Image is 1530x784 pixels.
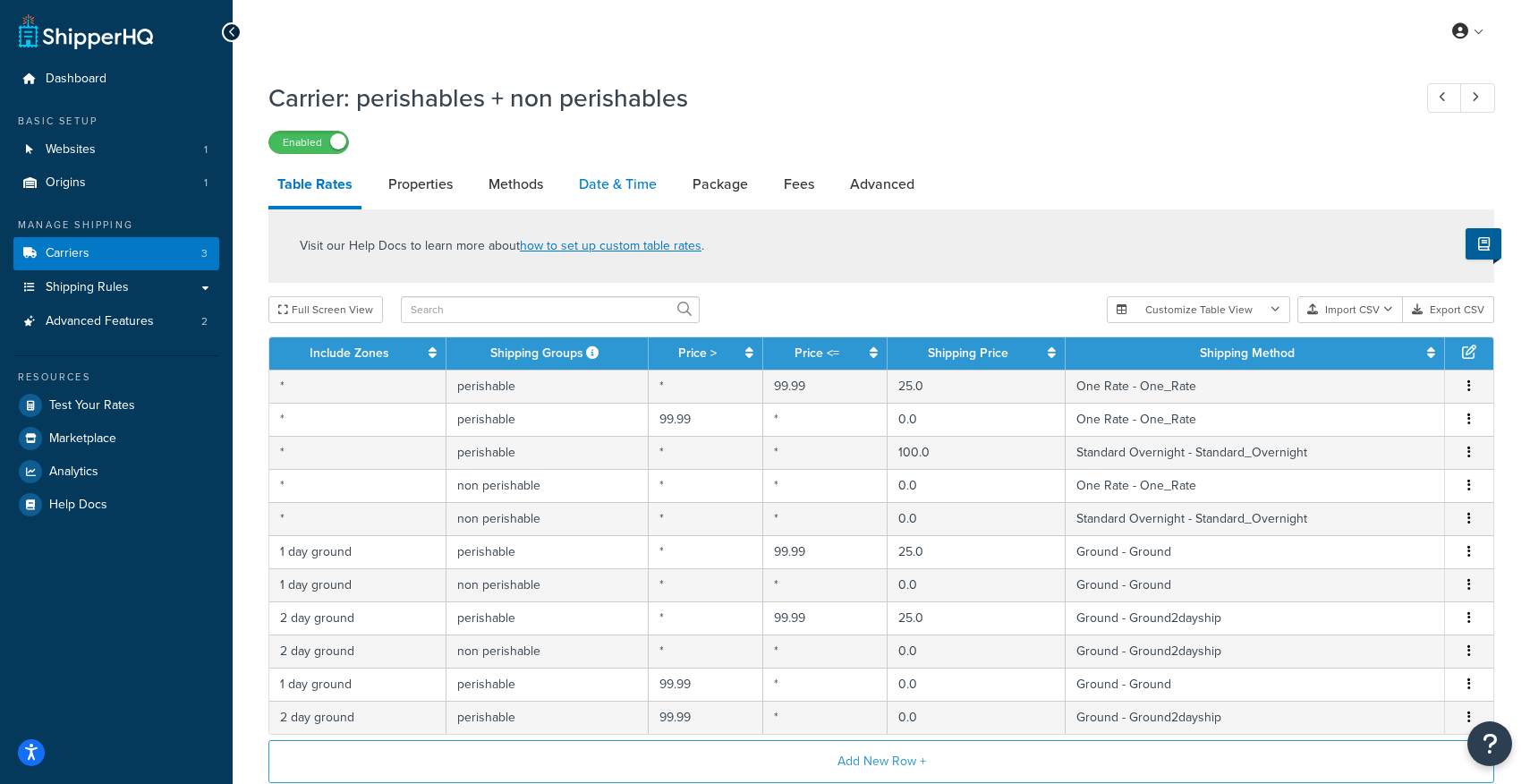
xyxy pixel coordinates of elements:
a: Shipping Method [1200,344,1295,362]
button: Full Screen View [268,296,383,323]
span: Shipping Rules [46,280,129,295]
td: One Rate - One_Rate [1066,469,1445,502]
a: Fees [775,163,823,206]
button: Export CSV [1403,296,1494,323]
td: 1 day ground [269,568,446,601]
span: Test Your Rates [49,398,135,413]
td: 2 day ground [269,601,446,635]
li: Websites [13,133,219,166]
td: 99.99 [763,535,888,568]
a: Methods [480,163,552,206]
td: perishable [446,403,649,436]
a: Price > [678,344,717,362]
a: Advanced Features2 [13,305,219,338]
a: Include Zones [310,344,389,362]
button: Import CSV [1297,296,1403,323]
a: Price <= [795,344,839,362]
td: Ground - Ground [1066,568,1445,601]
td: Ground - Ground2dayship [1066,701,1445,734]
a: Table Rates [268,163,361,209]
td: non perishable [446,502,649,535]
span: 1 [204,175,208,191]
div: Manage Shipping [13,217,219,233]
td: One Rate - One_Rate [1066,370,1445,403]
a: Advanced [841,163,923,206]
span: Carriers [46,246,89,261]
td: perishable [446,601,649,635]
span: Help Docs [49,498,107,513]
a: Origins1 [13,166,219,200]
td: 99.99 [649,403,764,436]
td: 0.0 [888,668,1066,701]
td: 100.0 [888,436,1066,469]
td: Ground - Ground2dayship [1066,635,1445,668]
button: Open Resource Center [1467,721,1512,766]
td: 1 day ground [269,668,446,701]
span: Websites [46,142,96,158]
td: 99.99 [763,370,888,403]
div: Basic Setup [13,114,219,129]
a: Previous Record [1427,83,1462,113]
td: 25.0 [888,601,1066,635]
td: 2 day ground [269,635,446,668]
p: Visit our Help Docs to learn more about . [300,236,704,256]
div: Resources [13,370,219,385]
a: Analytics [13,456,219,488]
td: Standard Overnight - Standard_Overnight [1066,502,1445,535]
a: how to set up custom table rates [520,236,701,255]
td: 25.0 [888,370,1066,403]
a: Properties [379,163,462,206]
td: non perishable [446,635,649,668]
span: Analytics [49,464,98,480]
td: non perishable [446,469,649,502]
td: Ground - Ground [1066,668,1445,701]
span: 3 [201,246,208,261]
a: Test Your Rates [13,389,219,422]
td: perishable [446,370,649,403]
a: Marketplace [13,422,219,455]
span: Marketplace [49,431,116,447]
td: 0.0 [888,568,1066,601]
a: Date & Time [570,163,666,206]
td: non perishable [446,568,649,601]
a: Help Docs [13,489,219,521]
span: 2 [201,314,208,329]
td: Standard Overnight - Standard_Overnight [1066,436,1445,469]
a: Shipping Price [928,344,1008,362]
a: Next Record [1460,83,1495,113]
th: Shipping Groups [446,337,649,370]
td: 25.0 [888,535,1066,568]
li: Carriers [13,237,219,270]
td: perishable [446,668,649,701]
span: 1 [204,142,208,158]
td: 99.99 [763,601,888,635]
button: Show Help Docs [1466,228,1501,260]
td: 0.0 [888,635,1066,668]
td: perishable [446,535,649,568]
td: perishable [446,701,649,734]
td: Ground - Ground [1066,535,1445,568]
td: 0.0 [888,701,1066,734]
input: Search [401,296,700,323]
span: Advanced Features [46,314,154,329]
td: 1 day ground [269,535,446,568]
td: 99.99 [649,668,764,701]
td: 0.0 [888,403,1066,436]
td: 99.99 [649,701,764,734]
td: perishable [446,436,649,469]
span: Dashboard [46,72,106,87]
a: Shipping Rules [13,271,219,304]
td: Ground - Ground2dayship [1066,601,1445,635]
li: Advanced Features [13,305,219,338]
li: Origins [13,166,219,200]
a: Carriers3 [13,237,219,270]
a: Package [684,163,757,206]
li: Dashboard [13,63,219,96]
span: Origins [46,175,86,191]
h1: Carrier: perishables + non perishables [268,81,1394,115]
